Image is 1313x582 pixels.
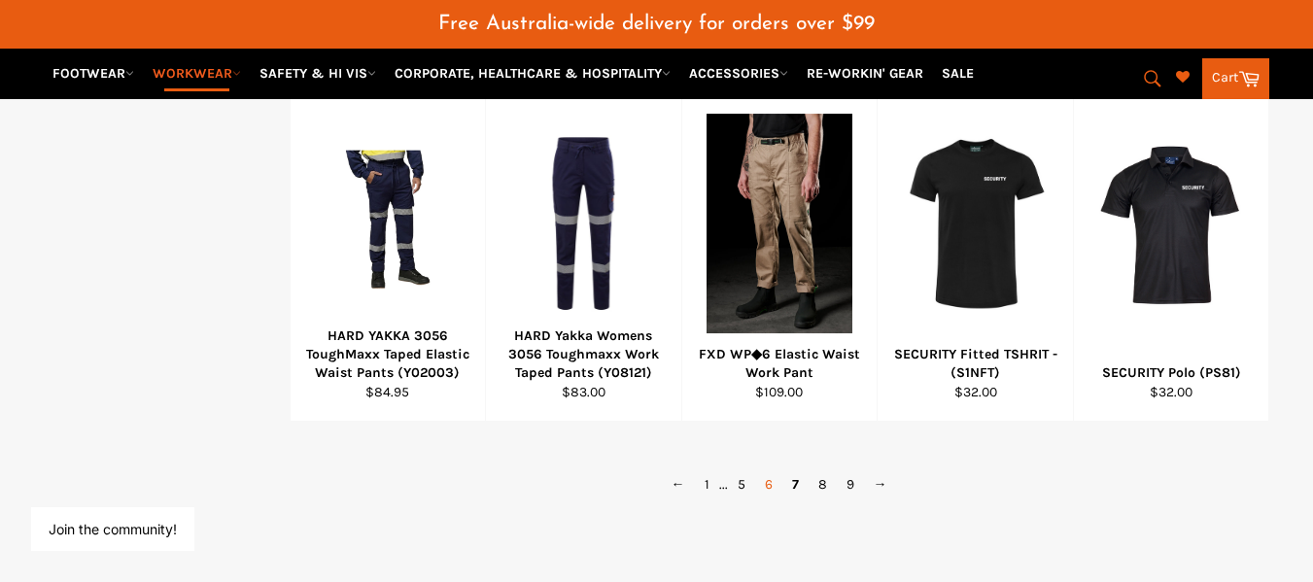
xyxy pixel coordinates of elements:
[662,470,695,498] a: ←
[252,56,384,90] a: SAFETY & HI VIS
[387,56,678,90] a: CORPORATE, HEALTHCARE & HOSPITALITY
[782,470,809,498] span: 7
[290,86,486,422] a: HARD YAKKA 3056 ToughMaxx Taped Elastic Waist Pants (Y02003)HARD YAKKA 3056 ToughMaxx Taped Elast...
[499,326,670,383] div: HARD Yakka Womens 3056 Toughmaxx Work Taped Pants (Y08121)
[681,86,878,422] a: FXD WP◆6 Elastic Waist Work PantFXD WP◆6 Elastic Waist Work Pant$109.00
[1202,58,1269,99] a: Cart
[809,470,837,498] a: 8
[145,56,249,90] a: WORKWEAR
[49,521,177,537] button: Join the community!
[837,470,864,498] a: 9
[799,56,931,90] a: RE-WORKIN' GEAR
[1086,363,1257,382] div: SECURITY Polo (PS81)
[302,326,473,383] div: HARD YAKKA 3056 ToughMaxx Taped Elastic Waist Pants (Y02003)
[1073,86,1269,422] a: SECURITY Polo (PS81)SECURITY Polo (PS81)$32.00
[694,345,865,383] div: FXD WP◆6 Elastic Waist Work Pant
[934,56,982,90] a: SALE
[719,476,728,493] span: ...
[890,345,1061,383] div: SECURITY Fitted TSHRIT - (S1NFT)
[485,86,681,422] a: HARD Yakka Womens 3056 Toughmaxx Work Taped Pants (Y08121)HARD Yakka Womens 3056 Toughmaxx Work T...
[681,56,796,90] a: ACCESSORIES
[695,470,719,498] a: 1
[45,56,142,90] a: FOOTWEAR
[864,470,897,498] a: →
[877,86,1073,422] a: SECURITY Fitted TSHRIT - (S1NFT)SECURITY Fitted TSHRIT - (S1NFT)$32.00
[728,470,755,498] a: 5
[755,470,782,498] a: 6
[438,14,875,34] span: Free Australia-wide delivery for orders over $99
